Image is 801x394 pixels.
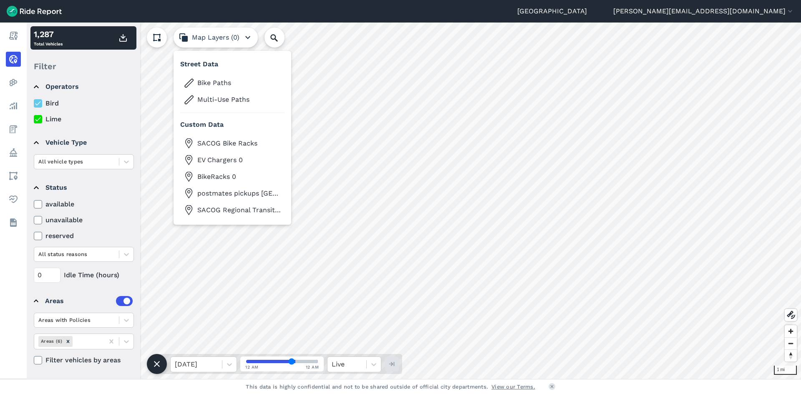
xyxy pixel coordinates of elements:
[197,138,281,148] span: SACOG Bike Racks
[174,28,258,48] button: Map Layers (0)
[785,337,797,349] button: Zoom out
[197,155,281,165] span: EV Chargers 0
[264,28,298,48] input: Search Location or Vehicles
[245,364,259,370] span: 12 AM
[6,192,21,207] a: Health
[6,28,21,43] a: Report
[6,98,21,113] a: Analyze
[34,28,63,48] div: Total Vehicles
[517,6,587,16] a: [GEOGRAPHIC_DATA]
[34,28,63,40] div: 1,287
[180,120,285,133] h3: Custom Data
[6,145,21,160] a: Policy
[785,349,797,361] button: Reset bearing to north
[34,114,134,124] label: Lime
[6,75,21,90] a: Heatmaps
[785,325,797,337] button: Zoom in
[34,75,133,98] summary: Operators
[34,131,133,154] summary: Vehicle Type
[45,296,133,306] div: Areas
[27,23,801,379] canvas: Map
[34,231,134,241] label: reserved
[197,188,281,198] span: postmates pickups [GEOGRAPHIC_DATA] 2022 02 01 18 04 23
[34,289,133,313] summary: Areas
[180,203,285,216] button: SACOG Regional Transit Stops 2023 Sheet1
[6,122,21,137] a: Fees
[491,383,535,391] a: View our Terms.
[34,215,134,225] label: unavailable
[34,176,133,199] summary: Status
[180,76,285,89] button: Bike Paths
[774,366,797,375] div: 1 mi
[197,78,281,88] span: Bike Paths
[7,6,62,17] img: Ride Report
[6,215,21,230] a: Datasets
[180,170,285,183] button: BikeRacks 0
[34,268,134,283] div: Idle Time (hours)
[38,336,63,346] div: Areas (6)
[6,52,21,67] a: Realtime
[197,205,281,215] span: SACOG Regional Transit Stops 2023 Sheet1
[180,59,285,73] h3: Street Data
[180,93,285,106] button: Multi-Use Paths
[197,95,281,105] span: Multi-Use Paths
[180,186,285,200] button: postmates pickups [GEOGRAPHIC_DATA] 2022 02 01 18 04 23
[613,6,794,16] button: [PERSON_NAME][EMAIL_ADDRESS][DOMAIN_NAME]
[34,199,134,209] label: available
[6,168,21,183] a: Areas
[63,336,73,346] div: Remove Areas (6)
[197,172,281,182] span: BikeRacks 0
[306,364,319,370] span: 12 AM
[180,153,285,166] button: EV Chargers 0
[34,355,134,365] label: Filter vehicles by areas
[30,53,136,79] div: Filter
[34,98,134,108] label: Bird
[180,136,285,150] button: SACOG Bike Racks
